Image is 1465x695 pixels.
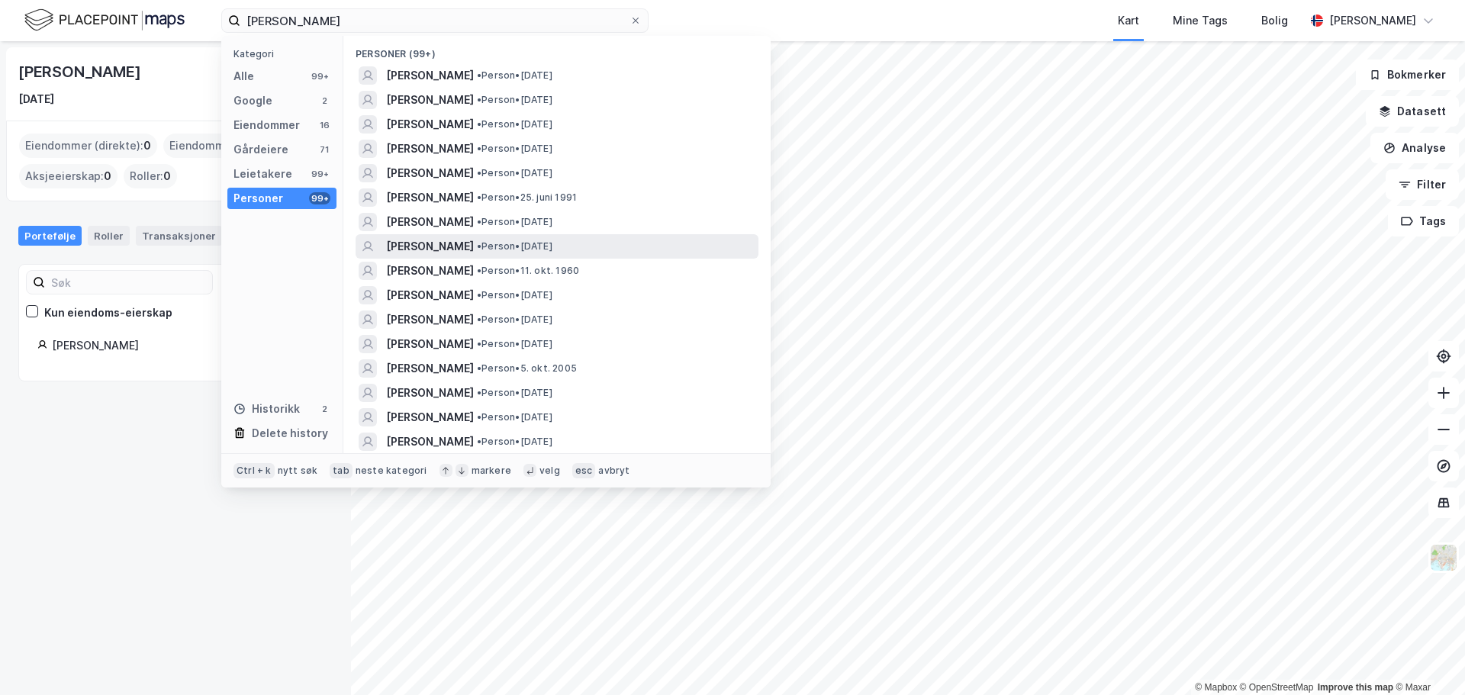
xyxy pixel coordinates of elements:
[386,433,474,451] span: [PERSON_NAME]
[386,91,474,109] span: [PERSON_NAME]
[598,465,629,477] div: avbryt
[477,216,552,228] span: Person • [DATE]
[1240,682,1314,693] a: OpenStreetMap
[18,90,54,108] div: [DATE]
[386,384,474,402] span: [PERSON_NAME]
[163,134,311,158] div: Eiendommer (Indirekte) :
[477,94,481,105] span: •
[386,335,474,353] span: [PERSON_NAME]
[309,192,330,204] div: 99+
[477,240,481,252] span: •
[343,36,771,63] div: Personer (99+)
[477,411,481,423] span: •
[163,167,171,185] span: 0
[386,188,474,207] span: [PERSON_NAME]
[477,387,481,398] span: •
[18,60,143,84] div: [PERSON_NAME]
[477,338,481,349] span: •
[386,66,474,85] span: [PERSON_NAME]
[252,424,328,442] div: Delete history
[477,240,552,253] span: Person • [DATE]
[104,167,111,185] span: 0
[45,271,212,294] input: Søk
[386,140,474,158] span: [PERSON_NAME]
[233,92,272,110] div: Google
[1389,622,1465,695] iframe: Chat Widget
[143,137,151,155] span: 0
[233,116,300,134] div: Eiendommer
[477,289,481,301] span: •
[136,226,222,246] div: Transaksjoner
[309,70,330,82] div: 99+
[386,408,474,426] span: [PERSON_NAME]
[477,436,481,447] span: •
[386,310,474,329] span: [PERSON_NAME]
[330,463,353,478] div: tab
[539,465,560,477] div: velg
[477,118,481,130] span: •
[233,463,275,478] div: Ctrl + k
[19,134,157,158] div: Eiendommer (direkte) :
[1329,11,1416,30] div: [PERSON_NAME]
[1173,11,1228,30] div: Mine Tags
[477,167,552,179] span: Person • [DATE]
[19,164,118,188] div: Aksjeeierskap :
[233,67,254,85] div: Alle
[18,226,82,246] div: Portefølje
[52,336,314,355] div: [PERSON_NAME]
[386,359,474,378] span: [PERSON_NAME]
[477,143,481,154] span: •
[572,463,596,478] div: esc
[1386,169,1459,200] button: Filter
[477,191,481,203] span: •
[44,304,172,322] div: Kun eiendoms-eierskap
[1370,133,1459,163] button: Analyse
[233,48,336,60] div: Kategori
[356,465,427,477] div: neste kategori
[1388,206,1459,236] button: Tags
[1261,11,1288,30] div: Bolig
[477,314,552,326] span: Person • [DATE]
[318,95,330,107] div: 2
[477,265,579,277] span: Person • 11. okt. 1960
[477,411,552,423] span: Person • [DATE]
[477,314,481,325] span: •
[1118,11,1139,30] div: Kart
[477,94,552,106] span: Person • [DATE]
[1429,543,1458,572] img: Z
[318,143,330,156] div: 71
[1318,682,1393,693] a: Improve this map
[1366,96,1459,127] button: Datasett
[477,387,552,399] span: Person • [DATE]
[24,7,185,34] img: logo.f888ab2527a4732fd821a326f86c7f29.svg
[477,143,552,155] span: Person • [DATE]
[477,362,577,375] span: Person • 5. okt. 2005
[477,216,481,227] span: •
[386,164,474,182] span: [PERSON_NAME]
[88,226,130,246] div: Roller
[477,289,552,301] span: Person • [DATE]
[318,119,330,131] div: 16
[309,168,330,180] div: 99+
[477,362,481,374] span: •
[233,165,292,183] div: Leietakere
[318,403,330,415] div: 2
[477,69,552,82] span: Person • [DATE]
[477,436,552,448] span: Person • [DATE]
[477,191,577,204] span: Person • 25. juni 1991
[472,465,511,477] div: markere
[233,189,283,208] div: Personer
[1356,60,1459,90] button: Bokmerker
[233,140,288,159] div: Gårdeiere
[278,465,318,477] div: nytt søk
[233,400,300,418] div: Historikk
[477,118,552,130] span: Person • [DATE]
[477,167,481,179] span: •
[477,265,481,276] span: •
[477,338,552,350] span: Person • [DATE]
[477,69,481,81] span: •
[386,213,474,231] span: [PERSON_NAME]
[386,262,474,280] span: [PERSON_NAME]
[386,286,474,304] span: [PERSON_NAME]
